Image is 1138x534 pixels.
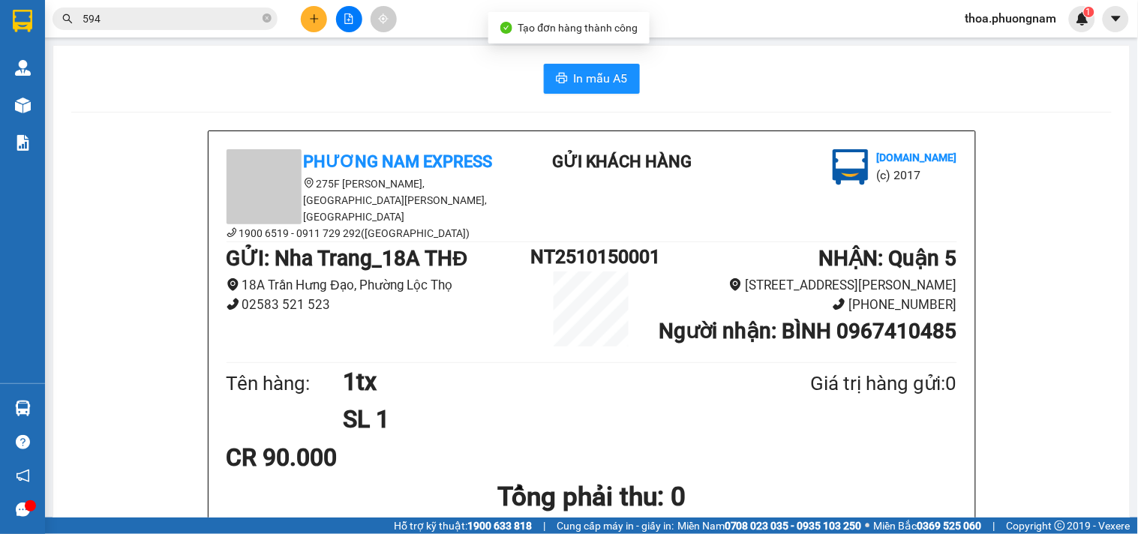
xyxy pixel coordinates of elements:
img: solution-icon [15,135,31,151]
h1: SL 1 [343,400,737,438]
span: environment [227,278,239,291]
span: In mẫu A5 [574,69,628,88]
b: Người nhận : BÌNH 0967410485 [659,319,956,343]
span: notification [16,469,30,483]
span: search [62,13,73,24]
span: Miền Nam [677,517,862,534]
span: caret-down [1109,12,1123,25]
strong: 0369 525 060 [917,520,982,532]
strong: 0708 023 035 - 0935 103 250 [725,520,862,532]
span: copyright [1055,520,1065,531]
span: Tạo đơn hàng thành công [518,22,638,34]
span: file-add [344,13,354,24]
li: [PHONE_NUMBER] [653,295,957,315]
li: 18A Trần Hưng Đạo, Phường Lộc Thọ [227,275,531,295]
img: logo-vxr [13,10,32,32]
button: printerIn mẫu A5 [544,64,640,94]
span: close-circle [263,12,272,26]
h1: 1tx [343,363,737,400]
li: (c) 2017 [876,166,956,184]
button: caret-down [1103,6,1129,32]
img: warehouse-icon [15,97,31,113]
h1: NT2510150001 [530,242,652,271]
span: phone [833,298,845,310]
b: GỬI : Nha Trang_18A THĐ [227,246,468,271]
button: plus [301,6,327,32]
img: warehouse-icon [15,60,31,76]
div: Tên hàng: [227,368,344,399]
b: Gửi khách hàng [552,152,692,171]
img: icon-new-feature [1076,12,1089,25]
h1: Tổng phải thu: 0 [227,476,957,517]
li: 02583 521 523 [227,295,531,315]
img: logo.jpg [833,149,869,185]
span: | [543,517,545,534]
span: | [993,517,995,534]
span: check-circle [500,22,512,34]
span: Hỗ trợ kỹ thuật: [394,517,532,534]
input: Tìm tên, số ĐT hoặc mã đơn [83,10,260,27]
b: Phương Nam Express [304,152,493,171]
strong: 1900 633 818 [467,520,532,532]
span: aim [378,13,389,24]
span: plus [309,13,320,24]
span: environment [304,178,314,188]
b: [DOMAIN_NAME] [876,151,956,163]
span: printer [556,72,568,86]
span: phone [227,227,237,238]
span: environment [729,278,742,291]
div: CR 90.000 [227,439,467,476]
span: Miền Bắc [874,517,982,534]
button: file-add [336,6,362,32]
img: warehouse-icon [15,400,31,416]
span: Cung cấp máy in - giấy in: [557,517,674,534]
li: [STREET_ADDRESS][PERSON_NAME] [653,275,957,295]
span: close-circle [263,13,272,22]
span: phone [227,298,239,310]
span: question-circle [16,435,30,449]
sup: 1 [1084,7,1094,17]
span: ⚪️ [866,523,870,529]
li: 275F [PERSON_NAME], [GEOGRAPHIC_DATA][PERSON_NAME], [GEOGRAPHIC_DATA] [227,175,497,225]
li: 1900 6519 - 0911 729 292([GEOGRAPHIC_DATA]) [227,225,497,241]
span: message [16,502,30,517]
button: aim [371,6,397,32]
span: thoa.phuongnam [953,9,1069,28]
span: 1 [1086,7,1091,17]
div: Giá trị hàng gửi: 0 [737,368,956,399]
b: NHẬN : Quận 5 [818,246,956,271]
